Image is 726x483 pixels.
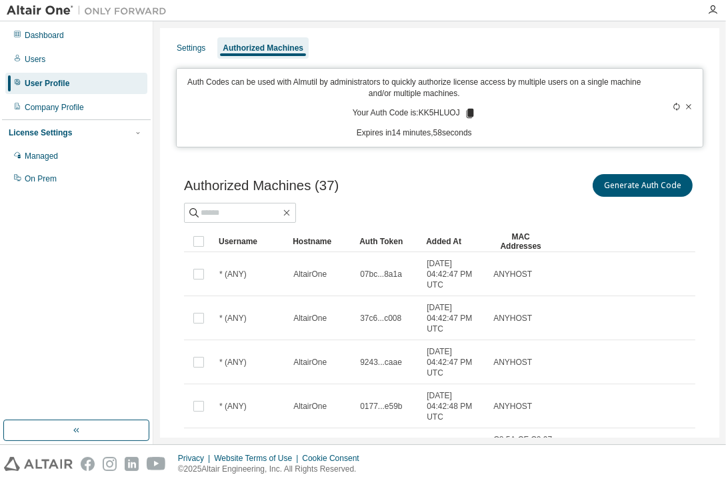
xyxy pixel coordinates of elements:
[25,54,45,65] div: Users
[219,269,247,280] span: * (ANY)
[427,346,481,378] span: [DATE] 04:42:47 PM UTC
[103,457,117,471] img: instagram.svg
[4,457,73,471] img: altair_logo.svg
[219,401,247,412] span: * (ANY)
[214,453,302,464] div: Website Terms of Use
[360,269,402,280] span: 07bc...8a1a
[185,127,643,139] p: Expires in 14 minutes, 58 seconds
[25,78,69,89] div: User Profile
[360,401,402,412] span: 0177...e59b
[493,269,532,280] span: ANYHOST
[125,457,139,471] img: linkedin.svg
[178,453,214,464] div: Privacy
[177,43,205,53] div: Settings
[302,453,367,464] div: Cookie Consent
[293,231,349,252] div: Hostname
[360,357,402,368] span: 9243...caae
[25,173,57,184] div: On Prem
[147,457,166,471] img: youtube.svg
[353,107,476,119] p: Your Auth Code is: KK5HLUOJ
[593,174,693,197] button: Generate Auth Code
[426,231,482,252] div: Added At
[178,464,367,475] p: © 2025 Altair Engineering, Inc. All Rights Reserved.
[185,77,643,99] p: Auth Codes can be used with Almutil by administrators to quickly authorize license access by mult...
[184,178,339,193] span: Authorized Machines (37)
[7,4,173,17] img: Altair One
[359,231,415,252] div: Auth Token
[493,231,549,252] div: MAC Addresses
[493,313,532,324] span: ANYHOST
[293,401,327,412] span: AltairOne
[293,313,327,324] span: AltairOne
[25,30,64,41] div: Dashboard
[25,151,58,161] div: Managed
[360,313,401,324] span: 37c6...c008
[223,43,303,53] div: Authorized Machines
[493,357,532,368] span: ANYHOST
[25,102,84,113] div: Company Profile
[427,302,481,334] span: [DATE] 04:42:47 PM UTC
[427,390,481,422] span: [DATE] 04:42:48 PM UTC
[9,127,72,138] div: License Settings
[427,258,481,290] span: [DATE] 04:42:47 PM UTC
[219,357,247,368] span: * (ANY)
[293,269,327,280] span: AltairOne
[219,313,247,324] span: * (ANY)
[293,357,327,368] span: AltairOne
[81,457,95,471] img: facebook.svg
[493,401,532,412] span: ANYHOST
[219,231,282,252] div: Username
